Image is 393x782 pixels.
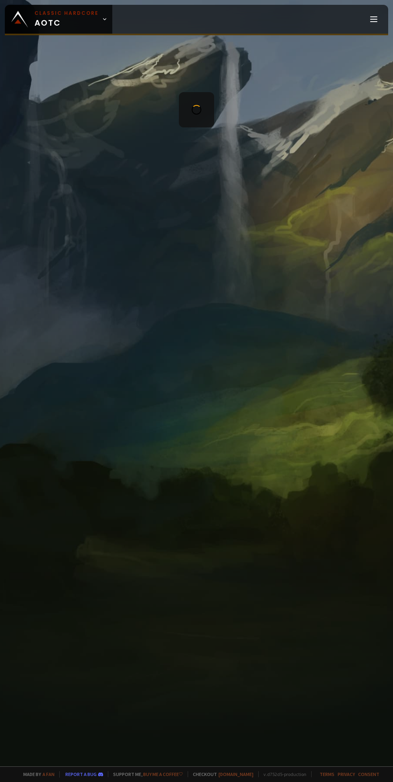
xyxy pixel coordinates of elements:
[338,771,355,777] a: Privacy
[320,771,334,777] a: Terms
[143,771,183,777] a: Buy me a coffee
[34,10,99,29] span: AOTC
[358,771,379,777] a: Consent
[108,771,183,777] span: Support me,
[219,771,253,777] a: [DOMAIN_NAME]
[43,771,55,777] a: a fan
[5,5,112,34] a: Classic HardcoreAOTC
[258,771,306,777] span: v. d752d5 - production
[18,771,55,777] span: Made by
[65,771,97,777] a: Report a bug
[188,771,253,777] span: Checkout
[34,10,99,17] small: Classic Hardcore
